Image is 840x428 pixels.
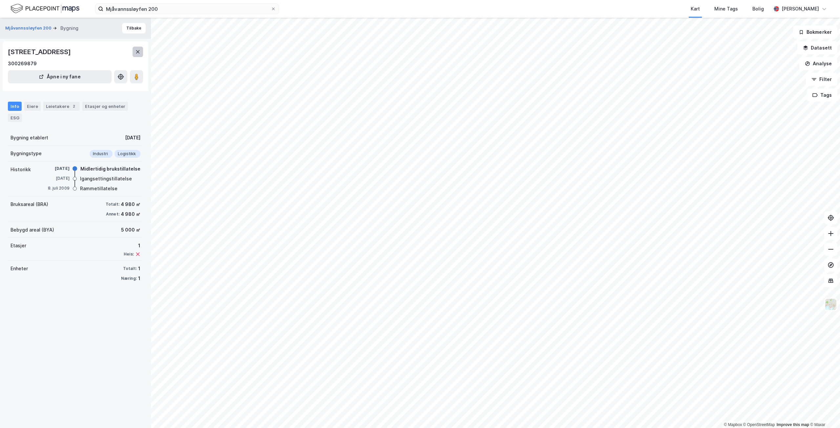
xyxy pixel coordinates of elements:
div: Kart [691,5,700,13]
iframe: Chat Widget [807,397,840,428]
input: Søk på adresse, matrikkel, gårdeiere, leietakere eller personer [103,4,271,14]
div: Enheter [10,265,28,273]
div: Næring: [121,276,137,281]
div: Bolig [752,5,764,13]
div: Midlertidig brukstillatelse [80,165,140,173]
a: Improve this map [777,422,809,427]
a: Mapbox [724,422,742,427]
div: Rammetillatelse [80,185,117,193]
div: 1 [138,265,140,273]
div: Mine Tags [714,5,738,13]
div: Historikk [10,166,31,173]
div: 1 [124,242,140,250]
button: Mjåvannssløyfen 200 [5,25,53,31]
div: 8. juli 2009 [43,185,70,191]
div: Bygning etablert [10,134,48,142]
div: [STREET_ADDRESS] [8,47,72,57]
div: Bygningstype [10,150,42,157]
div: Bruksareal (BRA) [10,200,48,208]
div: Totalt: [106,202,119,207]
div: 5 000 ㎡ [121,226,140,234]
div: 1 [138,275,140,282]
div: [DATE] [125,134,140,142]
button: Åpne i ny fane [8,70,112,83]
a: OpenStreetMap [743,422,775,427]
button: Datasett [797,41,837,54]
img: logo.f888ab2527a4732fd821a326f86c7f29.svg [10,3,79,14]
div: Totalt: [123,266,137,271]
div: Igangsettingstillatelse [80,175,132,183]
div: [DATE] [43,175,70,181]
img: Z [825,298,837,311]
div: Bebygd areal (BYA) [10,226,54,234]
div: 300269879 [8,60,37,68]
div: Etasjer og enheter [85,103,125,109]
div: Eiere [24,102,41,111]
button: Bokmerker [793,26,837,39]
div: 4 980 ㎡ [121,210,140,218]
div: 4 980 ㎡ [121,200,140,208]
div: Kontrollprogram for chat [807,397,840,428]
div: Leietakere [43,102,80,111]
div: Info [8,102,22,111]
div: Annet: [106,212,119,217]
button: Filter [806,73,837,86]
button: Tilbake [122,23,146,33]
div: [PERSON_NAME] [782,5,819,13]
div: Etasjer [10,242,26,250]
div: Heis: [124,252,134,257]
div: ESG [8,113,22,122]
div: 2 [71,103,77,110]
button: Analyse [799,57,837,70]
div: Bygning [60,24,78,32]
button: Tags [807,89,837,102]
div: [DATE] [43,166,70,172]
